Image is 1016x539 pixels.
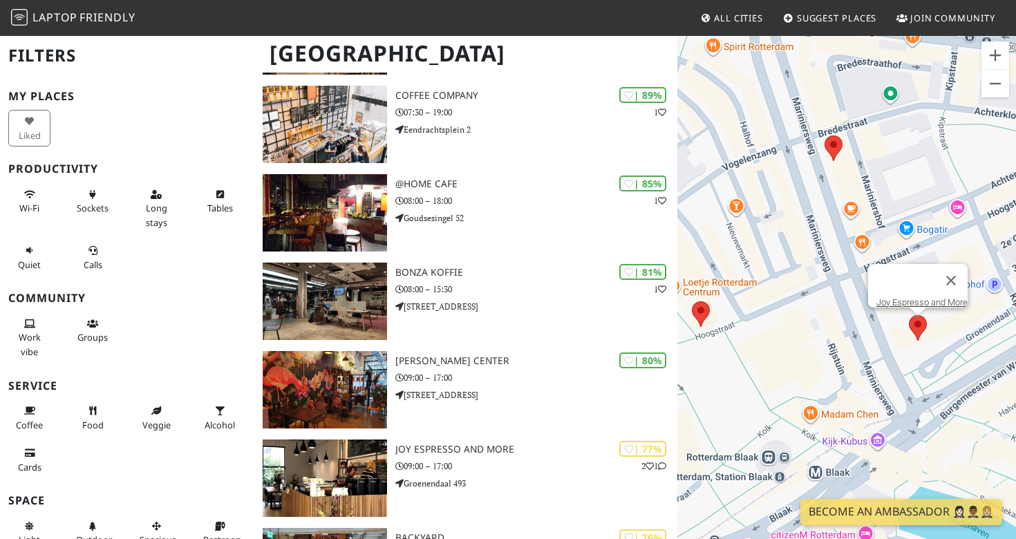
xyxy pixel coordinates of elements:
p: 09:00 – 17:00 [395,460,677,473]
button: Alcohol [199,399,241,436]
div: | 80% [619,352,666,368]
span: Suggest Places [797,12,877,24]
button: Food [72,399,114,436]
h3: Coffee Company [395,90,677,102]
img: Bonza koffie [263,263,387,340]
p: 2 1 [641,460,666,473]
span: Laptop [32,10,77,25]
a: Coffee Company | 89% 1 Coffee Company 07:30 – 19:00 Eendrachtsplein 2 [254,86,678,163]
h3: Productivity [8,162,246,176]
img: Mr NonNo Center [263,351,387,428]
a: @Home Cafe | 85% 1 @Home Cafe 08:00 – 18:00 Goudsesingel 52 [254,174,678,252]
img: @Home Cafe [263,174,387,252]
span: Friendly [79,10,135,25]
p: 1 [654,283,666,296]
a: Join Community [891,6,1001,30]
button: Verkleinern [981,70,1009,97]
img: LaptopFriendly [11,9,28,26]
span: Quiet [18,258,41,271]
h3: Space [8,494,246,507]
img: Joy Espresso and More [263,439,387,517]
h1: [GEOGRAPHIC_DATA] [258,35,675,73]
p: 1 [654,106,666,119]
button: Vergrößern [981,41,1009,69]
p: 1 [654,194,666,207]
a: LaptopFriendly LaptopFriendly [11,6,135,30]
button: Wi-Fi [8,183,50,220]
a: Bonza koffie | 81% 1 Bonza koffie 08:00 – 15:30 [STREET_ADDRESS] [254,263,678,340]
span: Veggie [142,419,171,431]
div: | 77% [619,441,666,457]
p: Eendrachtsplein 2 [395,123,677,136]
h3: [PERSON_NAME] Center [395,355,677,367]
button: Sockets [72,183,114,220]
h3: My Places [8,90,246,103]
button: Long stays [135,183,178,234]
div: | 81% [619,264,666,280]
h3: Bonza koffie [395,267,677,278]
a: Suggest Places [778,6,883,30]
span: Coffee [16,419,43,431]
button: Veggie [135,399,178,436]
a: Joy Espresso and More | 77% 21 Joy Espresso and More 09:00 – 17:00 Groenendaal 493 [254,439,678,517]
a: Joy Espresso and More [876,297,968,308]
p: 07:30 – 19:00 [395,106,677,119]
h3: @Home Cafe [395,178,677,190]
p: 08:00 – 18:00 [395,194,677,207]
p: Goudsesingel 52 [395,211,677,225]
h3: Service [8,379,246,393]
span: Power sockets [77,202,109,214]
span: Credit cards [18,461,41,473]
span: Join Community [910,12,995,24]
button: Quiet [8,239,50,276]
button: Cards [8,442,50,478]
a: Become an Ambassador 🤵🏻‍♀️🤵🏾‍♂️🤵🏼‍♀️ [800,499,1002,525]
h3: Joy Espresso and More [395,444,677,455]
button: Tables [199,183,241,220]
p: Groenendaal 493 [395,477,677,490]
button: Calls [72,239,114,276]
h3: Community [8,292,246,305]
span: People working [19,331,41,357]
p: [STREET_ADDRESS] [395,388,677,401]
span: Long stays [146,202,167,228]
button: Work vibe [8,312,50,363]
h2: Filters [8,35,246,77]
p: 08:00 – 15:30 [395,283,677,296]
div: | 89% [619,87,666,103]
p: 09:00 – 17:00 [395,371,677,384]
span: Video/audio calls [84,258,102,271]
span: All Cities [714,12,763,24]
p: [STREET_ADDRESS] [395,300,677,313]
button: Coffee [8,399,50,436]
a: All Cities [695,6,769,30]
span: Alcohol [205,419,235,431]
a: Mr NonNo Center | 80% [PERSON_NAME] Center 09:00 – 17:00 [STREET_ADDRESS] [254,351,678,428]
span: Work-friendly tables [207,202,233,214]
div: | 85% [619,176,666,191]
span: Food [82,419,104,431]
span: Group tables [77,331,108,343]
button: Groups [72,312,114,349]
span: Stable Wi-Fi [19,202,39,214]
img: Coffee Company [263,86,387,163]
button: Schließen [934,264,968,297]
